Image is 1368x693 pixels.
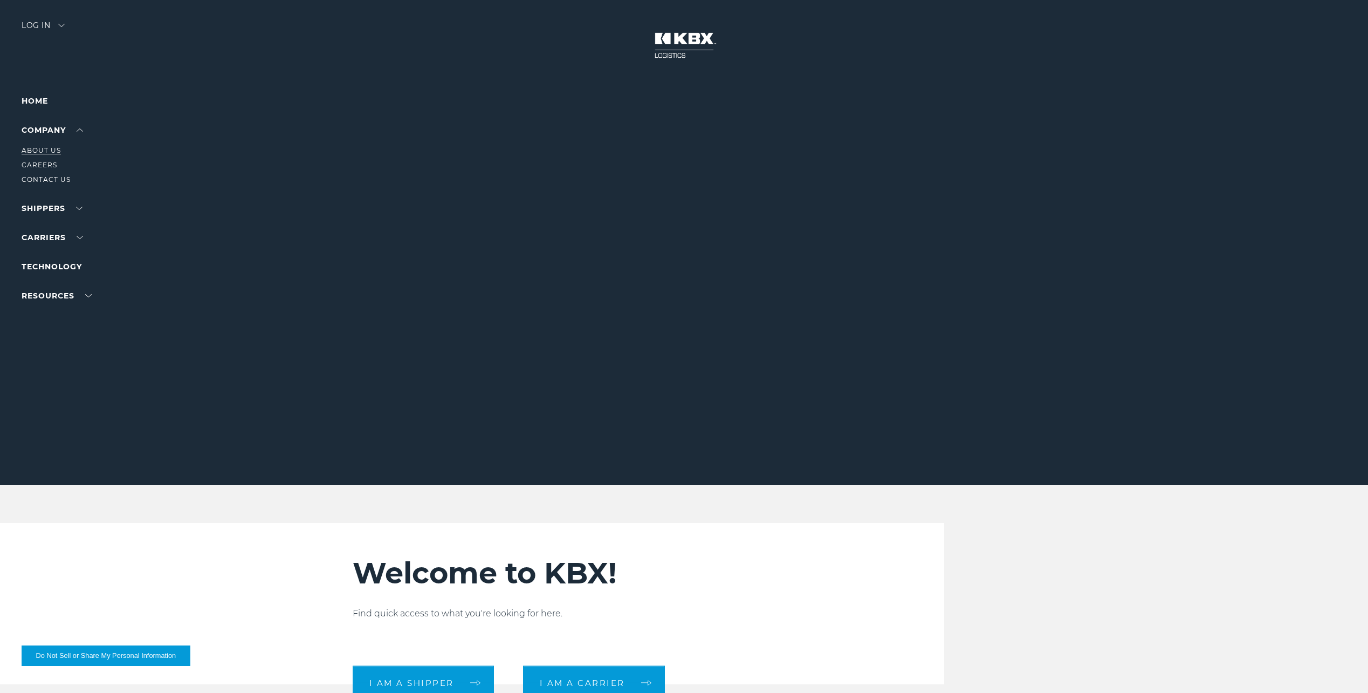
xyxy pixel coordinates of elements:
a: RESOURCES [22,291,92,301]
a: Careers [22,161,57,169]
h2: Welcome to KBX! [353,555,968,591]
a: Home [22,96,48,106]
img: arrow [58,24,65,27]
a: About Us [22,146,61,154]
div: Log in [22,22,65,37]
span: I am a shipper [369,679,454,687]
a: Company [22,125,83,135]
button: Do Not Sell or Share My Personal Information [22,646,190,666]
p: Find quick access to what you're looking for here. [353,607,968,620]
a: Carriers [22,233,83,242]
a: SHIPPERS [22,203,83,213]
a: Technology [22,262,82,271]
span: I am a carrier [540,679,625,687]
a: Contact Us [22,175,71,184]
img: kbx logo [644,22,725,69]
